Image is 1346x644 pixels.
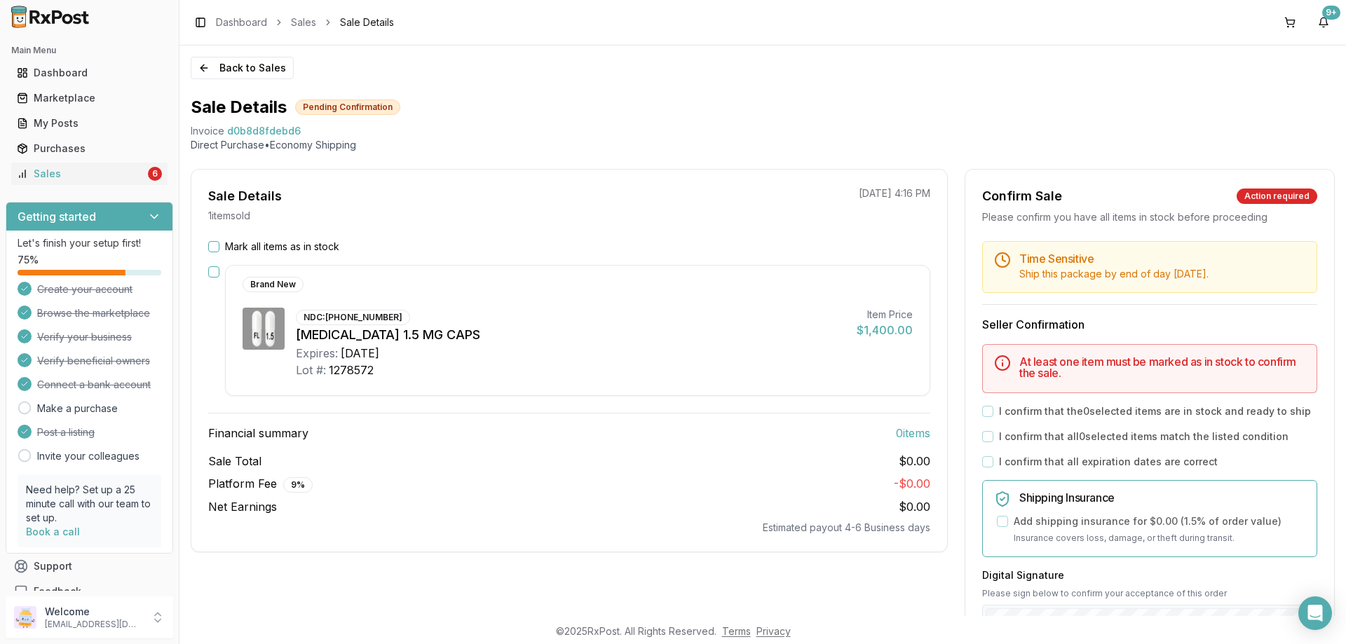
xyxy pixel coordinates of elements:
[148,167,162,181] div: 6
[208,186,282,206] div: Sale Details
[6,163,173,185] button: Sales6
[999,430,1289,444] label: I confirm that all 0 selected items match the listed condition
[45,605,142,619] p: Welcome
[1322,6,1340,20] div: 9+
[11,45,168,56] h2: Main Menu
[17,142,162,156] div: Purchases
[37,354,150,368] span: Verify beneficial owners
[208,453,261,470] span: Sale Total
[982,568,1317,582] h3: Digital Signature
[6,554,173,579] button: Support
[17,66,162,80] div: Dashboard
[37,449,140,463] a: Invite your colleagues
[340,15,394,29] span: Sale Details
[894,477,930,491] span: - $0.00
[1312,11,1335,34] button: 9+
[208,498,277,515] span: Net Earnings
[227,124,301,138] span: d0b8d8fdebd6
[11,85,168,111] a: Marketplace
[11,111,168,136] a: My Posts
[17,116,162,130] div: My Posts
[11,136,168,161] a: Purchases
[6,6,95,28] img: RxPost Logo
[899,500,930,514] span: $0.00
[6,112,173,135] button: My Posts
[191,124,224,138] div: Invoice
[208,209,250,223] p: 1 item sold
[896,425,930,441] span: 0 item s
[18,208,96,225] h3: Getting started
[982,316,1317,333] h3: Seller Confirmation
[1237,189,1317,204] div: Action required
[722,625,751,637] a: Terms
[26,483,153,525] p: Need help? Set up a 25 minute call with our team to set up.
[216,15,394,29] nav: breadcrumb
[1014,531,1305,545] p: Insurance covers loss, damage, or theft during transit.
[283,477,313,493] div: 9 %
[18,236,161,250] p: Let's finish your setup first!
[191,138,1335,152] p: Direct Purchase • Economy Shipping
[1019,268,1209,280] span: Ship this package by end of day [DATE] .
[1019,356,1305,378] h5: At least one item must be marked as in stock to confirm the sale.
[999,455,1218,469] label: I confirm that all expiration dates are correct
[296,325,845,345] div: [MEDICAL_DATA] 1.5 MG CAPS
[295,100,400,115] div: Pending Confirmation
[999,404,1311,418] label: I confirm that the 0 selected items are in stock and ready to ship
[37,425,95,439] span: Post a listing
[34,584,81,598] span: Feedback
[11,161,168,186] a: Sales6
[14,606,36,629] img: User avatar
[982,210,1317,224] div: Please confirm you have all items in stock before proceeding
[6,62,173,84] button: Dashboard
[225,240,339,254] label: Mark all items as in stock
[329,362,374,378] div: 1278572
[296,345,338,362] div: Expires:
[6,137,173,160] button: Purchases
[6,87,173,109] button: Marketplace
[17,167,145,181] div: Sales
[208,521,930,535] div: Estimated payout 4-6 Business days
[11,60,168,85] a: Dashboard
[341,345,379,362] div: [DATE]
[216,15,267,29] a: Dashboard
[859,186,930,200] p: [DATE] 4:16 PM
[37,402,118,416] a: Make a purchase
[1014,514,1282,528] label: Add shipping insurance for $0.00 ( 1.5 % of order value)
[37,378,151,392] span: Connect a bank account
[296,362,326,378] div: Lot #:
[191,96,287,118] h1: Sale Details
[1019,253,1305,264] h5: Time Sensitive
[291,15,316,29] a: Sales
[18,253,39,267] span: 75 %
[208,475,313,493] span: Platform Fee
[899,453,930,470] span: $0.00
[982,186,1062,206] div: Confirm Sale
[756,625,791,637] a: Privacy
[37,306,150,320] span: Browse the marketplace
[857,308,913,322] div: Item Price
[37,330,132,344] span: Verify your business
[26,526,80,537] a: Book a call
[191,57,294,79] button: Back to Sales
[37,282,132,296] span: Create your account
[857,322,913,338] div: $1,400.00
[45,619,142,630] p: [EMAIL_ADDRESS][DOMAIN_NAME]
[6,579,173,604] button: Feedback
[243,277,304,292] div: Brand New
[296,310,410,325] div: NDC: [PHONE_NUMBER]
[1019,492,1305,503] h5: Shipping Insurance
[17,91,162,105] div: Marketplace
[982,588,1317,599] p: Please sign below to confirm your acceptance of this order
[243,308,285,350] img: Vraylar 1.5 MG CAPS
[208,425,308,441] span: Financial summary
[1298,596,1332,630] div: Open Intercom Messenger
